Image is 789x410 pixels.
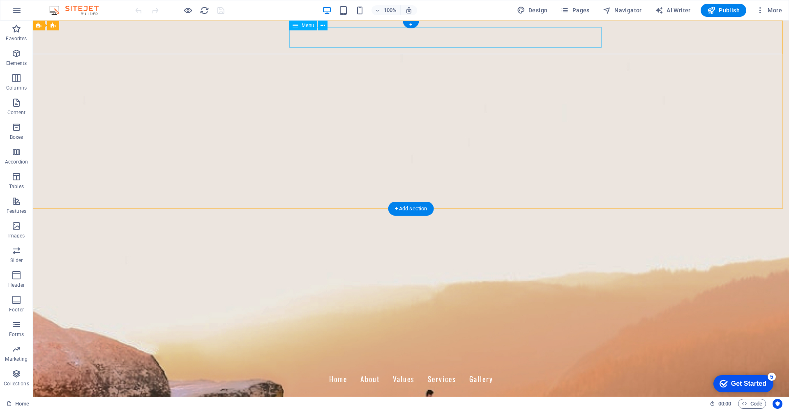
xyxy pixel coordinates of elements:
div: + Add section [388,202,434,216]
i: On resize automatically adjust zoom level to fit chosen device. [405,7,413,14]
p: Collections [4,380,29,387]
span: Navigator [603,6,642,14]
p: Footer [9,306,24,313]
h6: Session time [710,399,731,409]
span: Menu [302,23,314,28]
div: Design (Ctrl+Alt+Y) [514,4,551,17]
p: Accordion [5,159,28,165]
div: Get Started [24,9,60,16]
p: Content [7,109,25,116]
button: AI Writer [652,4,694,17]
p: Tables [9,183,24,190]
span: Pages [561,6,589,14]
span: AI Writer [655,6,691,14]
div: 5 [61,2,69,10]
h6: 100% [384,5,397,15]
p: Slider [10,257,23,264]
p: Favorites [6,35,27,42]
button: Pages [557,4,593,17]
p: Header [8,282,25,288]
button: Design [514,4,551,17]
div: + [403,21,419,28]
button: Navigator [600,4,645,17]
span: More [756,6,782,14]
a: Click to cancel selection. Double-click to open Pages [7,399,29,409]
div: Get Started 5 items remaining, 0% complete [7,4,67,21]
span: 00 00 [718,399,731,409]
img: Editor Logo [47,5,109,15]
button: 100% [371,5,401,15]
span: Code [742,399,762,409]
p: Forms [9,331,24,338]
span: Publish [707,6,740,14]
p: Images [8,233,25,239]
button: Code [738,399,766,409]
span: Design [517,6,548,14]
p: Columns [6,85,27,91]
button: More [753,4,785,17]
span: : [724,401,725,407]
p: Marketing [5,356,28,362]
p: Features [7,208,26,214]
button: Publish [701,4,746,17]
button: reload [199,5,209,15]
button: Click here to leave preview mode and continue editing [183,5,193,15]
p: Elements [6,60,27,67]
button: Usercentrics [773,399,782,409]
p: Boxes [10,134,23,141]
